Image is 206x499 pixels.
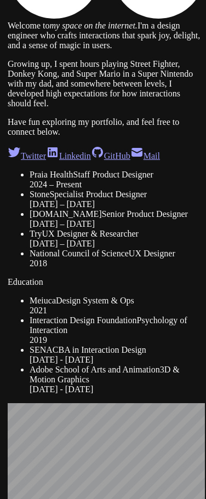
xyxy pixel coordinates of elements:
[42,229,139,238] span: UX Designer & Researcher
[30,345,58,354] span: SENAC
[56,296,134,305] span: Design System & Ops
[30,209,102,219] span: [DOMAIN_NAME]
[144,151,160,160] span: Mail
[30,229,42,238] span: Try
[30,296,56,305] span: Meiuca
[8,117,205,137] p: Have fun exploring my portfolio, and feel free to connect below.
[8,151,46,160] a: Twitter
[8,21,200,50] span: Welcome to I'm a design engineer who crafts interactions that spark joy, delight, and a sense of ...
[30,316,137,325] span: Interaction Design Foundation
[8,277,205,287] p: Education
[46,151,91,160] a: Linkedin
[104,151,130,160] span: GitHub
[49,21,137,30] em: my space on the internet.
[21,151,46,160] span: Twitter
[8,59,205,108] p: Growing up, I spent hours playing Street Fighter, Donkey Kong, and Super Mario in a Super Nintend...
[30,190,49,199] span: Stone
[30,316,187,335] span: Psychology of Interaction
[30,199,205,209] div: [DATE] – [DATE]
[58,345,146,354] span: BA in Interaction Design
[102,209,188,219] span: Senior Product Designer
[30,365,180,384] span: 3D & Motion Graphics
[30,306,205,316] div: 2021
[30,259,205,268] div: 2018
[30,335,205,345] div: 2019
[130,151,160,160] a: Mail
[129,249,175,258] span: UX Designer
[30,355,205,365] div: [DATE] - [DATE]
[73,170,153,179] span: Staff Product Designer
[59,151,91,160] span: Linkedin
[30,365,160,374] span: Adobe School of Arts and Animation
[30,180,205,190] div: 2024 – Present
[30,170,73,179] span: Praia Health
[30,385,205,394] div: [DATE] - [DATE]
[30,249,129,258] span: National Council of Science
[49,190,147,199] span: Specialist Product Designer
[30,219,205,229] div: [DATE] – [DATE]
[91,151,130,160] a: GitHub
[30,239,205,249] div: [DATE] – [DATE]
